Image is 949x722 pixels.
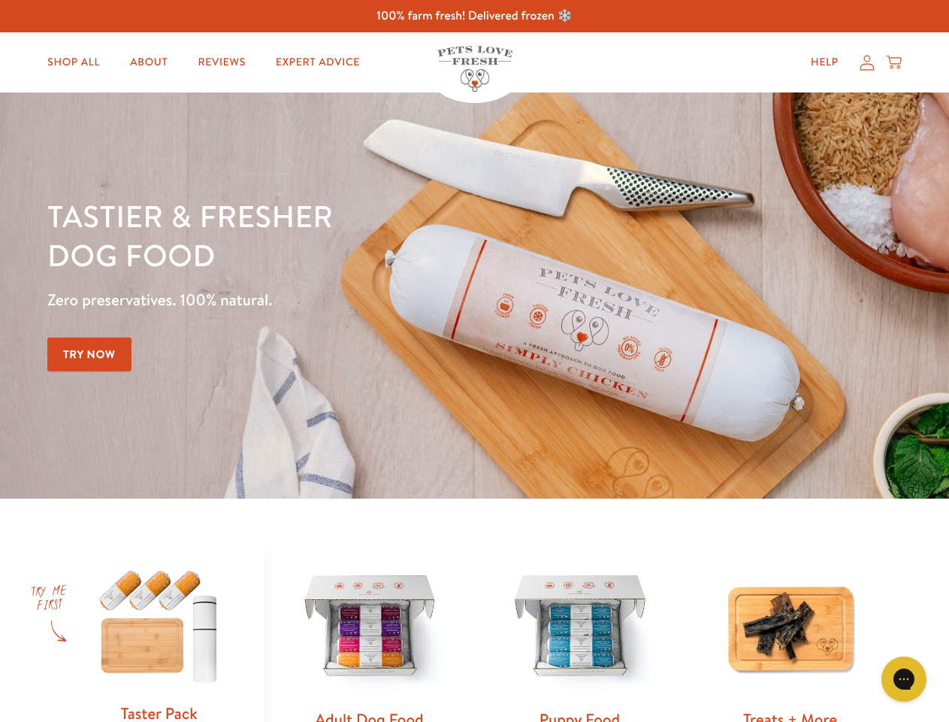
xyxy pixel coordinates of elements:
[799,47,851,77] a: Help
[874,651,934,707] iframe: Gorgias live chat messenger
[47,196,617,275] h1: Tastier & fresher dog food
[186,47,257,77] a: Reviews
[35,47,112,77] a: Shop All
[264,47,372,77] a: Expert Advice
[437,46,512,92] img: Pets Love Fresh
[47,338,131,372] a: Try Now
[47,287,617,314] p: Zero preservatives. 100% natural.
[118,47,180,77] a: About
